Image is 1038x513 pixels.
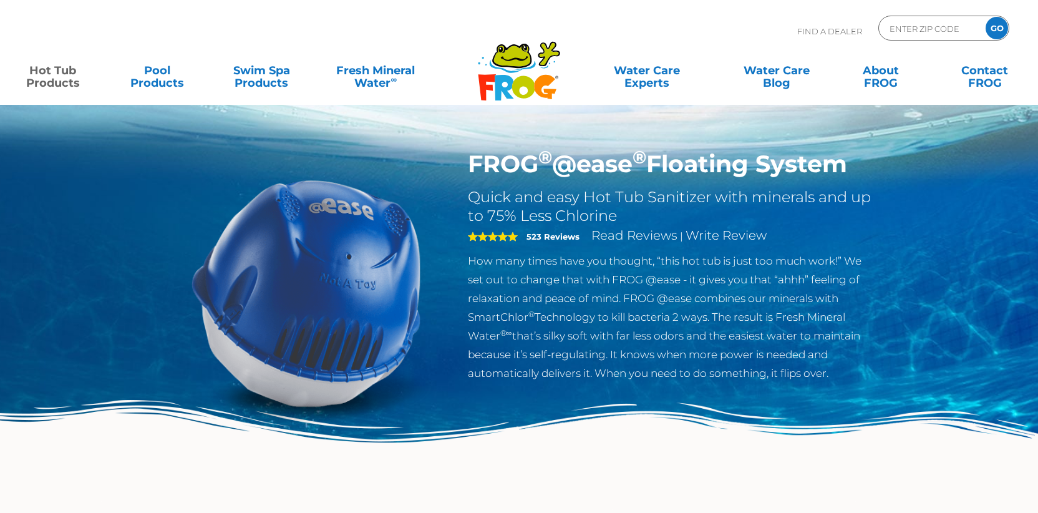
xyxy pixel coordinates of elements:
[163,150,449,436] img: hot-tub-product-atease-system.png
[221,58,302,83] a: Swim SpaProducts
[526,232,580,242] strong: 523 Reviews
[736,58,817,83] a: Water CareBlog
[390,74,397,84] sup: ∞
[680,230,683,242] span: |
[797,16,862,47] p: Find A Dealer
[528,310,535,319] sup: ®
[686,228,767,243] a: Write Review
[944,58,1026,83] a: ContactFROG
[468,188,875,225] h2: Quick and easy Hot Tub Sanitizer with minerals and up to 75% Less Chlorine
[468,150,875,178] h1: FROG @ease Floating System
[471,25,567,101] img: Frog Products Logo
[581,58,713,83] a: Water CareExperts
[468,232,518,242] span: 5
[117,58,198,83] a: PoolProducts
[325,58,426,83] a: Fresh MineralWater∞
[468,252,875,383] p: How many times have you thought, “this hot tub is just too much work!” We set out to change that ...
[12,58,94,83] a: Hot TubProducts
[633,146,646,168] sup: ®
[986,17,1008,39] input: GO
[538,146,552,168] sup: ®
[591,228,677,243] a: Read Reviews
[500,328,512,338] sup: ®∞
[840,58,921,83] a: AboutFROG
